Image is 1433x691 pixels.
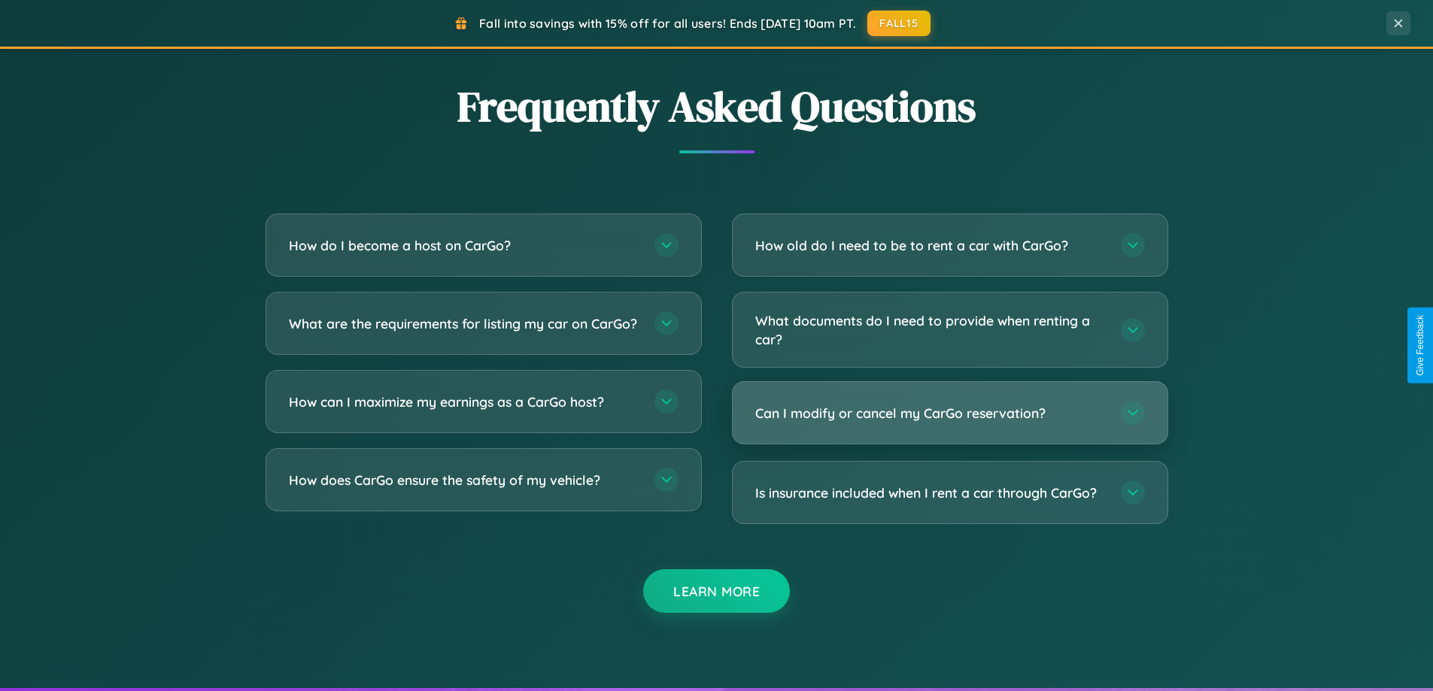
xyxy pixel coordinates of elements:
h3: What are the requirements for listing my car on CarGo? [289,314,639,333]
span: Fall into savings with 15% off for all users! Ends [DATE] 10am PT. [479,16,856,31]
h3: How can I maximize my earnings as a CarGo host? [289,392,639,411]
h3: Can I modify or cancel my CarGo reservation? [755,404,1106,423]
h3: Is insurance included when I rent a car through CarGo? [755,483,1106,502]
button: Learn More [643,569,790,613]
h3: How does CarGo ensure the safety of my vehicle? [289,471,639,489]
h3: How do I become a host on CarGo? [289,236,639,255]
h2: Frequently Asked Questions [266,77,1168,135]
h3: How old do I need to be to rent a car with CarGo? [755,236,1106,255]
div: Give Feedback [1415,315,1425,376]
button: FALL15 [867,11,931,36]
h3: What documents do I need to provide when renting a car? [755,311,1106,348]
